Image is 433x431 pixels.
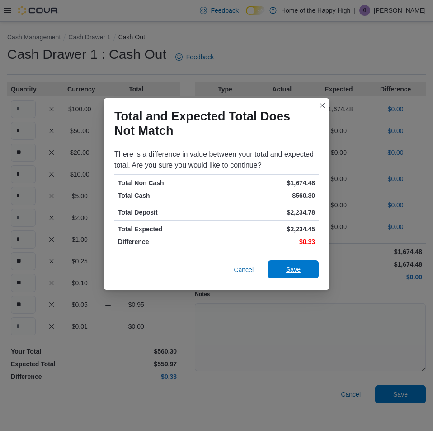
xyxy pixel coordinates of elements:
p: Total Cash [118,191,215,200]
span: Save [286,265,301,274]
p: $0.33 [218,237,315,246]
p: $2,234.45 [218,225,315,234]
p: Total Non Cash [118,178,215,187]
button: Save [268,260,319,278]
button: Closes this modal window [317,100,328,111]
div: There is a difference in value between your total and expected total. Are you sure you would like... [114,149,319,171]
span: Cancel [234,265,254,274]
p: $560.30 [218,191,315,200]
h1: Total and Expected Total Does Not Match [114,109,311,138]
p: Total Deposit [118,208,215,217]
button: Cancel [230,261,257,279]
p: $1,674.48 [218,178,315,187]
p: Difference [118,237,215,246]
p: $2,234.78 [218,208,315,217]
p: Total Expected [118,225,215,234]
